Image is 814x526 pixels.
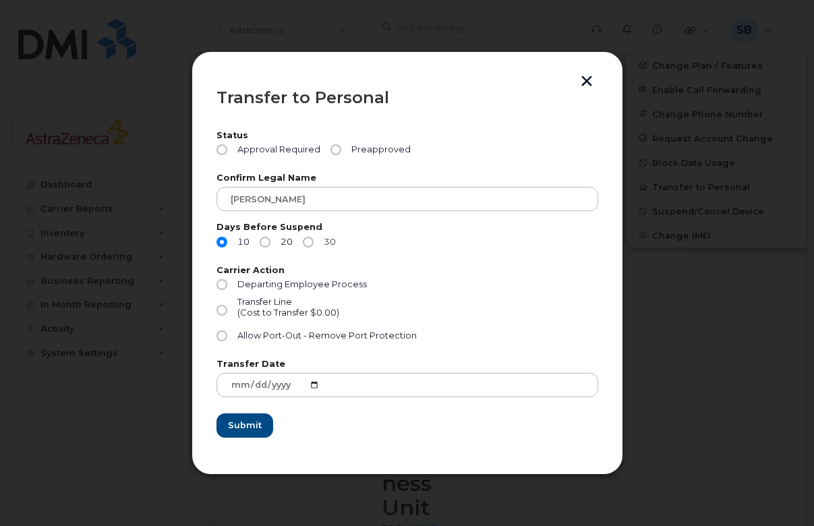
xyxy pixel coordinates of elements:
[216,90,598,106] div: Transfer to Personal
[330,144,341,155] input: Preapproved
[276,237,293,247] span: 20
[216,144,227,155] input: Approval Required
[237,297,292,307] span: Transfer Line
[216,174,598,183] label: Confirm Legal Name
[260,237,270,247] input: 20
[216,413,273,438] button: Submit
[233,237,250,247] span: 10
[228,419,262,432] span: Submit
[216,223,598,232] label: Days Before Suspend
[347,144,411,155] span: Preapproved
[303,237,314,247] input: 30
[237,308,339,318] div: (Cost to Transfer $0.00)
[233,144,321,155] span: Approval Required
[216,131,598,140] label: Status
[319,237,337,247] span: 30
[216,279,227,290] input: Departing Employee Process
[237,330,417,341] span: Allow Port-Out - Remove Port Protection
[216,360,598,369] label: Transfer Date
[216,266,598,275] label: Carrier Action
[216,305,227,316] input: Transfer Line(Cost to Transfer $0.00)
[216,237,227,247] input: 10
[237,279,367,289] span: Departing Employee Process
[216,330,227,341] input: Allow Port-Out - Remove Port Protection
